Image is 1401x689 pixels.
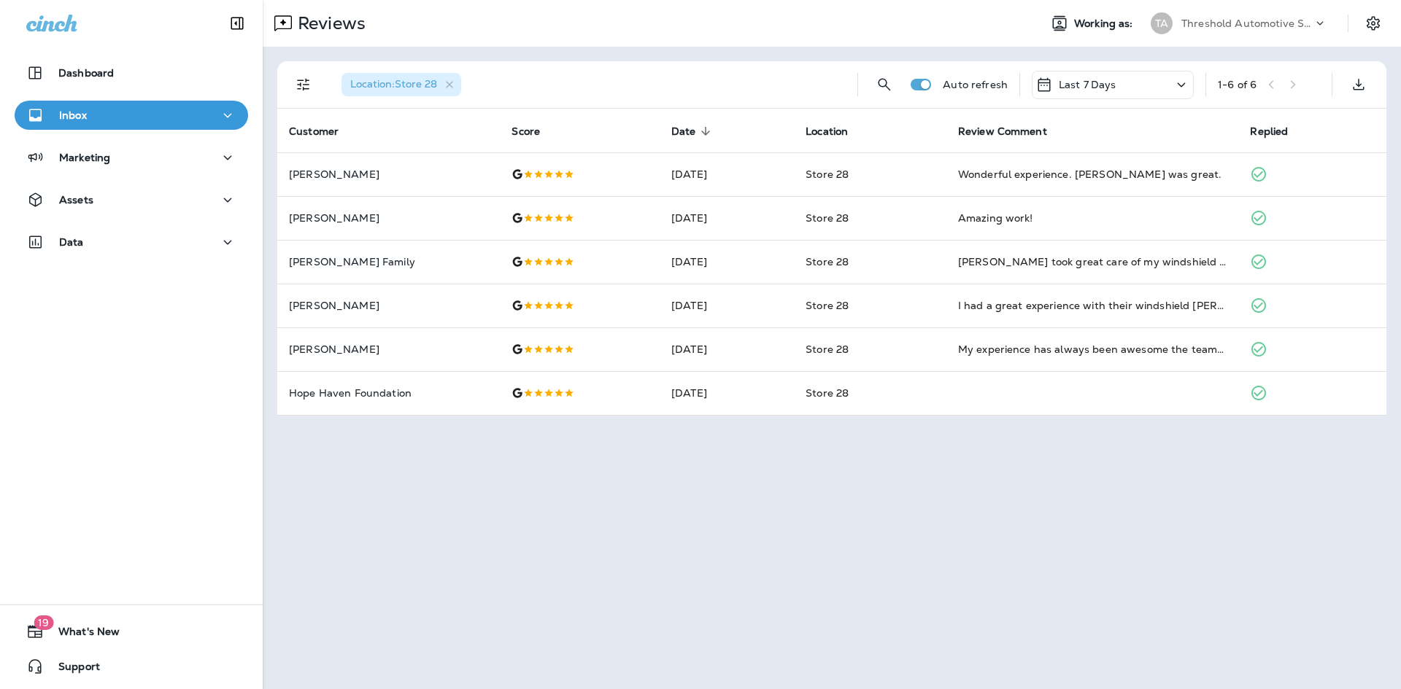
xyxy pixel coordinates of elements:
[958,298,1227,313] div: I had a great experience with their windshield guy Tanner! He was prompt, friendly, and made the ...
[217,9,258,38] button: Collapse Sidebar
[660,284,794,327] td: [DATE]
[289,212,488,224] p: [PERSON_NAME]
[1074,17,1136,30] span: Working as:
[943,79,1008,90] p: Auto refresh
[350,77,437,90] span: Location : Store 28
[671,125,696,138] span: Date
[806,343,849,356] span: Store 28
[1218,79,1257,90] div: 1 - 6 of 6
[15,617,248,646] button: 19What's New
[1151,12,1173,34] div: TA
[44,626,120,643] span: What's New
[958,211,1227,225] div: Amazing work!
[15,101,248,130] button: Inbox
[806,125,848,138] span: Location
[292,12,366,34] p: Reviews
[289,168,488,180] p: [PERSON_NAME]
[289,387,488,399] p: Hope Haven Foundation
[660,327,794,371] td: [DATE]
[289,256,488,268] p: [PERSON_NAME] Family
[958,125,1047,138] span: Review Comment
[15,185,248,214] button: Assets
[958,167,1227,182] div: Wonderful experience. Jared was great.
[289,125,339,138] span: Customer
[806,299,849,312] span: Store 28
[806,386,849,400] span: Store 28
[59,109,87,121] p: Inbox
[59,194,93,206] p: Assets
[34,615,53,630] span: 19
[806,255,849,268] span: Store 28
[660,371,794,415] td: [DATE]
[44,661,100,678] span: Support
[958,342,1227,357] div: My experience has always been awesome the team at grease monkey are very efficient and thorough I...
[341,73,461,96] div: Location:Store 28
[59,152,110,163] p: Marketing
[806,211,849,225] span: Store 28
[15,227,248,257] button: Data
[15,143,248,172] button: Marketing
[1250,125,1288,138] span: Replied
[1360,10,1386,36] button: Settings
[289,70,318,99] button: Filters
[870,70,899,99] button: Search Reviews
[58,67,114,79] p: Dashboard
[512,125,540,138] span: Score
[15,652,248,681] button: Support
[289,343,488,355] p: [PERSON_NAME]
[958,254,1227,269] div: Danny took great care of my windshield when I got a rock chip! What a gentleman!
[289,300,488,311] p: [PERSON_NAME]
[660,196,794,240] td: [DATE]
[660,240,794,284] td: [DATE]
[59,236,84,248] p: Data
[1181,17,1313,29] p: Threshold Automotive Service dba Grease Monkey
[671,125,715,138] span: Date
[1344,70,1373,99] button: Export as CSV
[806,125,867,138] span: Location
[660,152,794,196] td: [DATE]
[806,168,849,181] span: Store 28
[958,125,1066,138] span: Review Comment
[15,58,248,87] button: Dashboard
[1059,79,1116,90] p: Last 7 Days
[1250,125,1307,138] span: Replied
[512,125,559,138] span: Score
[289,125,358,138] span: Customer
